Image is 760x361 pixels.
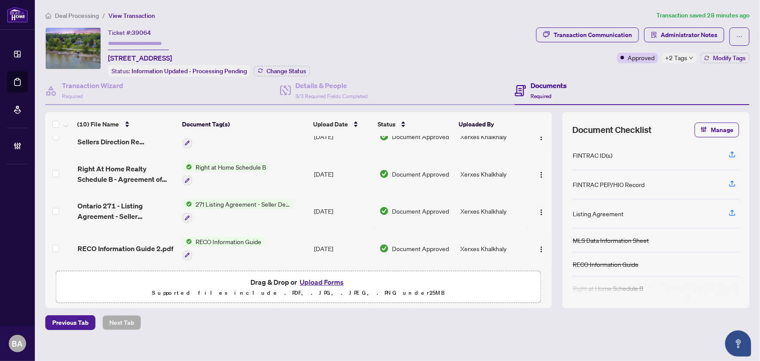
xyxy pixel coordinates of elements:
[534,129,548,143] button: Logo
[108,12,155,20] span: View Transaction
[132,29,151,37] span: 39064
[644,27,724,42] button: Administrator Notes
[392,132,449,141] span: Document Approved
[573,150,612,160] div: FINTRAC ID(s)
[250,276,346,288] span: Drag & Drop or
[534,242,548,255] button: Logo
[295,93,368,99] span: 3/3 Required Fields Completed
[651,32,657,38] span: solution
[713,55,746,61] span: Modify Tags
[12,337,23,350] span: BA
[74,112,179,136] th: (10) File Name
[78,163,176,184] span: Right At Home Realty Schedule B - Agreement of Purchase and Sale 1.pdf
[661,28,717,42] span: Administrator Notes
[457,230,529,267] td: Xerxes Khalkhaly
[573,180,645,189] div: FINTRAC PEP/HIO Record
[7,7,28,23] img: logo
[55,12,99,20] span: Deal Processing
[457,155,529,193] td: Xerxes Khalkhaly
[192,199,295,209] span: 271 Listing Agreement - Seller Designated Representation Agreement Authority to Offer for Sale
[182,237,192,246] img: Status Icon
[61,288,536,298] p: Supported files include .PDF, .JPG, .JPEG, .PNG under 25 MB
[295,80,368,91] h4: Details & People
[628,53,655,62] span: Approved
[530,80,567,91] h4: Documents
[108,27,151,37] div: Ticket #:
[46,28,101,69] img: IMG-X12214759_1.jpg
[182,237,265,260] button: Status IconRECO Information Guide
[725,330,751,357] button: Open asap
[538,209,545,216] img: Logo
[267,68,306,74] span: Change Status
[45,13,51,19] span: home
[536,27,639,42] button: Transaction Communication
[182,199,295,223] button: Status Icon271 Listing Agreement - Seller Designated Representation Agreement Authority to Offer ...
[313,119,348,129] span: Upload Date
[711,123,733,137] span: Manage
[310,112,374,136] th: Upload Date
[311,155,375,193] td: [DATE]
[311,118,375,155] td: [DATE]
[45,315,95,330] button: Previous Tab
[374,112,455,136] th: Status
[530,93,551,99] span: Required
[379,132,389,141] img: Document Status
[182,199,192,209] img: Status Icon
[132,67,247,75] span: Information Updated - Processing Pending
[192,162,270,172] span: Right at Home Schedule B
[554,28,632,42] div: Transaction Communication
[457,192,529,230] td: Xerxes Khalkhaly
[108,65,250,77] div: Status:
[102,10,105,20] li: /
[108,53,172,63] span: [STREET_ADDRESS]
[102,315,141,330] button: Next Tab
[665,53,687,63] span: +2 Tags
[311,230,375,267] td: [DATE]
[182,162,270,186] button: Status IconRight at Home Schedule B
[573,259,638,269] div: RECO Information Guide
[192,237,265,246] span: RECO Information Guide
[538,171,545,178] img: Logo
[78,119,119,129] span: (10) File Name
[689,56,693,60] span: down
[379,169,389,179] img: Document Status
[78,126,176,147] span: [GEOGRAPHIC_DATA] 244 - Sellers Direction Re PropertyOffers 1.pdf
[538,134,545,141] img: Logo
[52,316,88,330] span: Previous Tab
[78,201,176,221] span: Ontario 271 - Listing Agreement - Seller Designated Representation Agreement - Authority to Offer...
[392,206,449,216] span: Document Approved
[78,243,173,254] span: RECO Information Guide 2.pdf
[573,124,652,136] span: Document Checklist
[379,206,389,216] img: Document Status
[700,53,750,63] button: Modify Tags
[656,10,750,20] article: Transaction saved 28 minutes ago
[534,167,548,181] button: Logo
[573,283,643,293] div: Right at Home Schedule B
[392,244,449,253] span: Document Approved
[457,118,529,155] td: Xerxes Khalkhaly
[392,169,449,179] span: Document Approved
[56,271,541,303] span: Drag & Drop orUpload FormsSupported files include .PDF, .JPG, .JPEG, .PNG under25MB
[182,125,295,148] button: Status Icon244 Seller’s Direction re: Property/Offers
[378,119,395,129] span: Status
[311,192,375,230] td: [DATE]
[573,209,624,218] div: Listing Agreement
[573,235,649,245] div: MLS Data Information Sheet
[297,276,346,288] button: Upload Forms
[736,34,743,40] span: ellipsis
[62,80,123,91] h4: Transaction Wizard
[62,93,83,99] span: Required
[379,244,389,253] img: Document Status
[455,112,527,136] th: Uploaded By
[538,246,545,253] img: Logo
[179,112,310,136] th: Document Tag(s)
[695,123,739,137] button: Manage
[254,66,310,76] button: Change Status
[182,162,192,172] img: Status Icon
[534,204,548,218] button: Logo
